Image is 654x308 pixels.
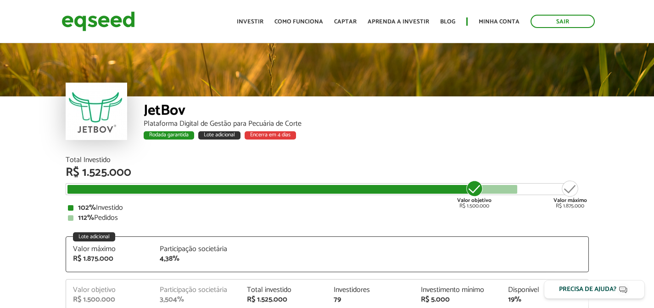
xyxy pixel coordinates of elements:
div: Participação societária [160,286,233,294]
a: Minha conta [479,19,520,25]
div: Valor objetivo [73,286,146,294]
div: Total Investido [66,157,589,164]
strong: Valor objetivo [457,196,492,205]
div: R$ 1.525.000 [66,167,589,179]
div: 4,38% [160,255,233,263]
strong: Valor máximo [553,196,587,205]
div: Plataforma Digital de Gestão para Pecuária de Corte [144,120,589,128]
a: Blog [440,19,455,25]
a: Captar [334,19,357,25]
strong: 102% [78,202,96,214]
div: Rodada garantida [144,131,194,140]
div: R$ 1.500.000 [73,296,146,303]
div: Pedidos [68,214,587,222]
a: Como funciona [274,19,323,25]
div: R$ 1.875.000 [73,255,146,263]
div: R$ 1.525.000 [247,296,320,303]
div: Investimento mínimo [421,286,494,294]
strong: 112% [78,212,94,224]
a: Aprenda a investir [368,19,429,25]
div: Lote adicional [73,232,115,241]
div: R$ 1.500.000 [457,179,492,209]
div: Disponível [508,286,581,294]
div: Lote adicional [198,131,240,140]
div: 79 [334,296,407,303]
div: Participação societária [160,246,233,253]
div: R$ 5.000 [421,296,494,303]
a: Investir [237,19,263,25]
div: Encerra em 4 dias [245,131,296,140]
div: 3,504% [160,296,233,303]
div: 19% [508,296,581,303]
div: Investidores [334,286,407,294]
div: Investido [68,204,587,212]
img: EqSeed [61,9,135,34]
a: Sair [531,15,595,28]
div: R$ 1.875.000 [553,179,587,209]
div: JetBov [144,103,589,120]
div: Total investido [247,286,320,294]
div: Valor máximo [73,246,146,253]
